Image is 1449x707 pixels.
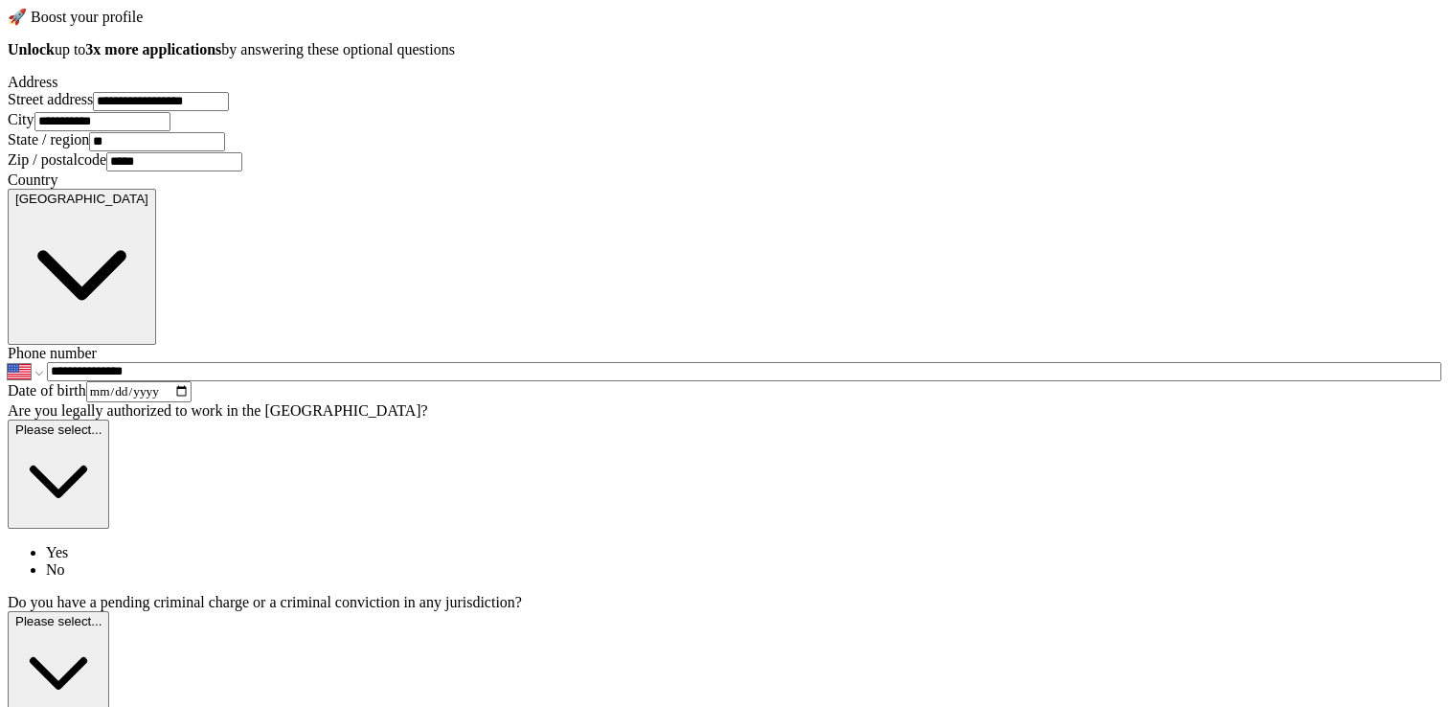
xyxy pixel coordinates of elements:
[8,41,1441,58] p: up to by answering these optional questions
[8,131,89,148] label: State / region
[8,151,106,168] label: Zip / postalcode
[15,614,102,628] span: Please select...
[8,345,97,361] label: Phone number
[8,8,1441,26] div: 🚀 Boost your profile
[85,41,221,57] strong: 3x more applications
[8,382,86,399] label: Date of birth
[8,171,57,188] label: Country
[8,41,55,57] strong: Unlock
[8,189,156,345] button: [GEOGRAPHIC_DATA]
[8,402,428,419] label: Are you legally authorized to work in the [GEOGRAPHIC_DATA]?
[46,561,65,578] span: No
[8,111,34,127] label: City
[46,544,68,560] span: Yes
[8,594,522,610] label: Do you have a pending criminal charge or a criminal conviction in any jurisdiction?
[15,192,148,206] span: [GEOGRAPHIC_DATA]
[8,420,109,529] button: Please select...
[15,422,102,437] span: Please select...
[8,74,1441,91] div: Address
[8,91,93,107] label: Street address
